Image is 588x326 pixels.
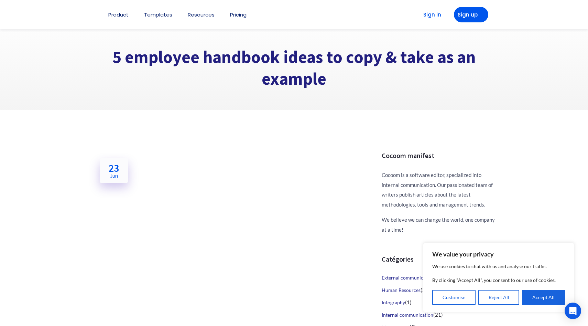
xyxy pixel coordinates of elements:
a: Sign up [454,7,488,22]
a: Human Resources [382,287,421,293]
a: Sign in [413,7,447,22]
a: External communication [382,275,434,281]
a: Internal communication [382,312,433,318]
span: Jun [109,173,119,178]
a: Pricing [230,12,247,17]
h1: 5 employee handbook ideas to copy & take as an example [93,46,495,90]
li: (21) [382,309,495,321]
div: Open Intercom Messenger [565,303,581,319]
p: By clicking "Accept All", you consent to our use of cookies. [432,276,565,284]
li: (3) [382,272,495,284]
button: Reject All [478,290,520,305]
button: Accept All [522,290,565,305]
p: Cocoom is a software editor, specialized into internal communication. Our passionated team of wri... [382,170,495,209]
p: We believe we can change the world, one company at a time! [382,215,495,234]
a: 23Jun [100,158,128,183]
p: We use cookies to chat with us and analyse our traffic. [432,262,565,271]
h3: Cocoom manifest [382,151,495,160]
a: Product [108,12,129,17]
h2: 23 [109,163,119,178]
a: Resources [188,12,215,17]
li: (1) [382,296,495,309]
button: Customise [432,290,476,305]
li: (2) [382,284,495,296]
p: We value your privacy [432,250,565,258]
a: Templates [144,12,172,17]
h3: Catégories [382,255,495,263]
a: Infography [382,299,405,305]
